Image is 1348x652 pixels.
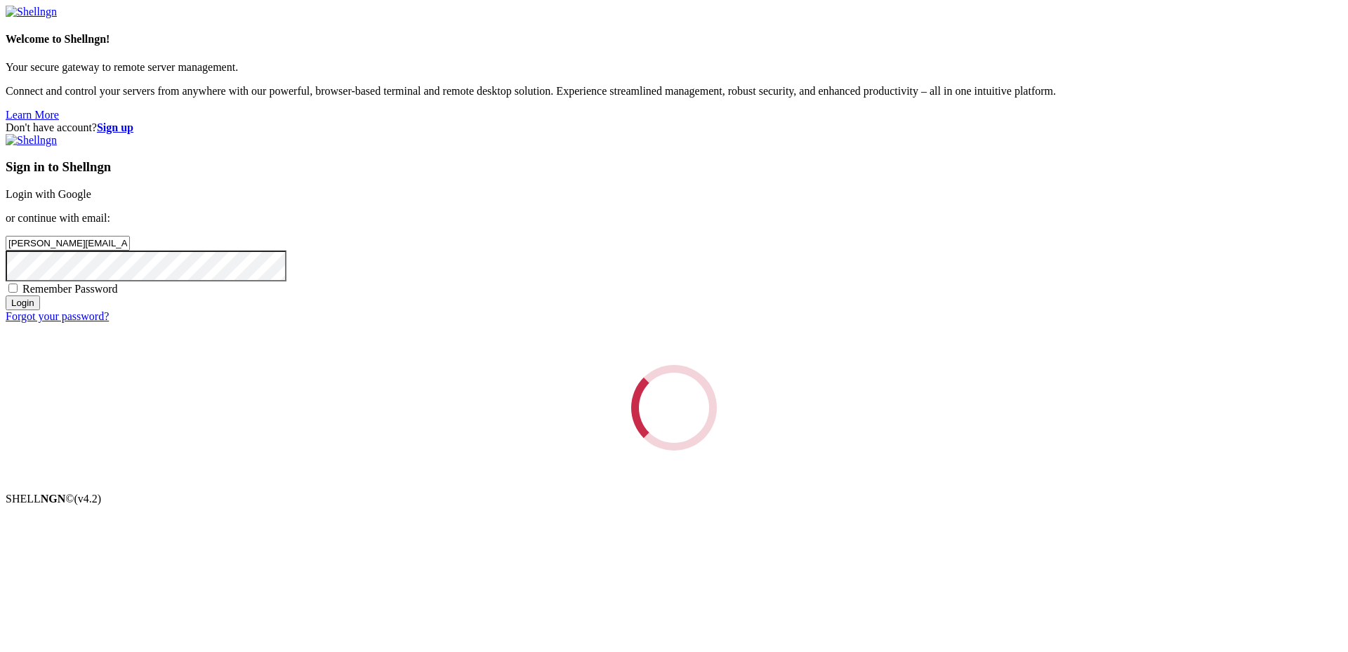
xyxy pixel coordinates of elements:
[22,283,118,295] span: Remember Password
[6,109,59,121] a: Learn More
[6,159,1342,175] h3: Sign in to Shellngn
[6,310,109,322] a: Forgot your password?
[6,493,101,505] span: SHELL ©
[6,121,1342,134] div: Don't have account?
[6,6,57,18] img: Shellngn
[74,493,102,505] span: 4.2.0
[6,295,40,310] input: Login
[6,134,57,147] img: Shellngn
[631,365,717,451] div: Loading...
[6,61,1342,74] p: Your secure gateway to remote server management.
[6,236,130,251] input: Email address
[8,284,18,293] input: Remember Password
[6,85,1342,98] p: Connect and control your servers from anywhere with our powerful, browser-based terminal and remo...
[97,121,133,133] a: Sign up
[6,212,1342,225] p: or continue with email:
[41,493,66,505] b: NGN
[6,33,1342,46] h4: Welcome to Shellngn!
[6,188,91,200] a: Login with Google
